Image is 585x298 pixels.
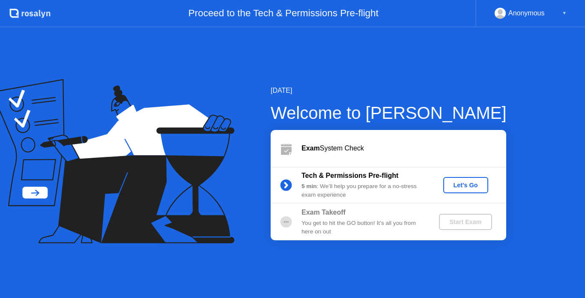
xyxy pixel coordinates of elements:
[442,218,488,225] div: Start Exam
[562,8,567,19] div: ▼
[301,172,398,179] b: Tech & Permissions Pre-flight
[447,182,485,189] div: Let's Go
[301,143,506,153] div: System Check
[301,182,425,200] div: : We’ll help you prepare for a no-stress exam experience
[443,177,488,193] button: Let's Go
[301,183,317,189] b: 5 min
[271,86,507,96] div: [DATE]
[271,100,507,126] div: Welcome to [PERSON_NAME]
[301,219,425,236] div: You get to hit the GO button! It’s all you from here on out
[439,214,492,230] button: Start Exam
[301,145,320,152] b: Exam
[301,209,346,216] b: Exam Takeoff
[508,8,545,19] div: Anonymous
